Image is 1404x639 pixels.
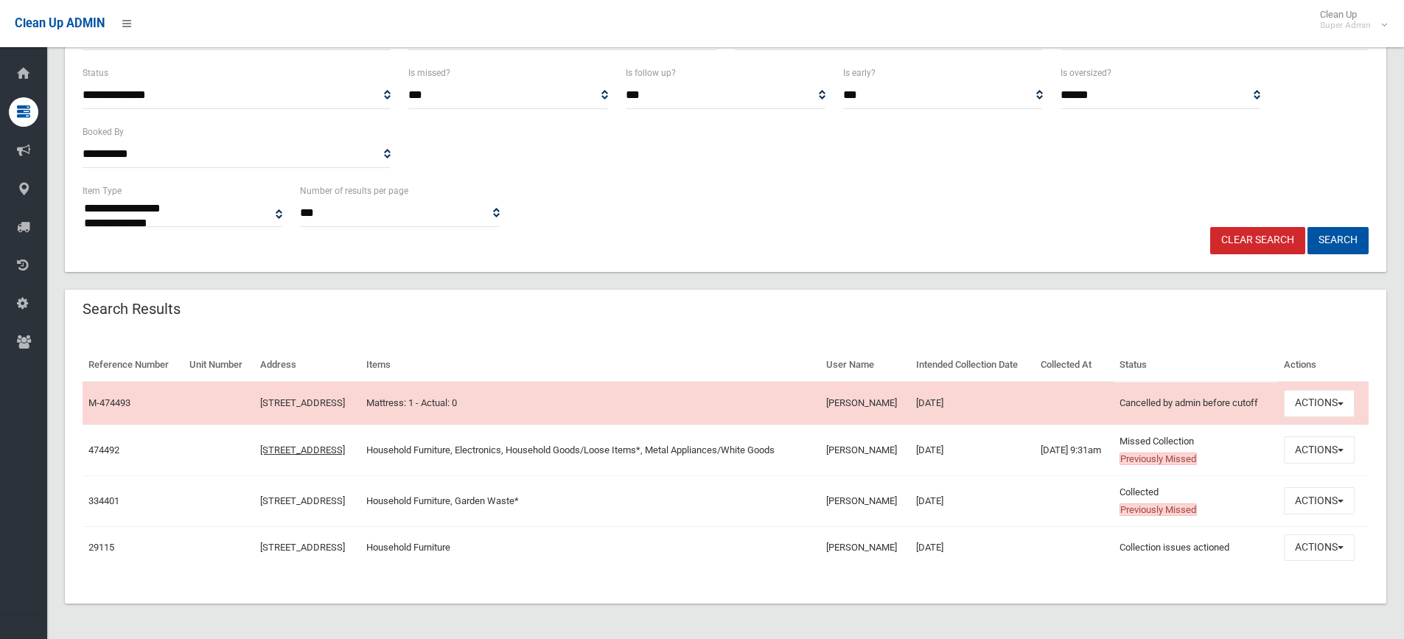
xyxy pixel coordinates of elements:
a: 334401 [88,495,119,506]
a: 29115 [88,542,114,553]
span: Previously Missed [1120,453,1197,465]
span: Clean Up ADMIN [15,16,105,30]
th: Items [360,349,820,382]
td: Household Furniture, Electronics, Household Goods/Loose Items*, Metal Appliances/White Goods [360,425,820,475]
a: 474492 [88,444,119,455]
td: [PERSON_NAME] [820,382,911,425]
label: Is follow up? [626,65,676,81]
th: Status [1114,349,1278,382]
td: [PERSON_NAME] [820,526,911,568]
button: Actions [1284,487,1355,514]
td: Household Furniture, Garden Waste* [360,475,820,526]
td: Collected [1114,475,1278,526]
span: Clean Up [1313,9,1386,31]
label: Status [83,65,108,81]
td: Collection issues actioned [1114,526,1278,568]
th: Unit Number [184,349,254,382]
label: Is early? [843,65,876,81]
button: Actions [1284,390,1355,417]
th: Intended Collection Date [910,349,1035,382]
td: Mattress: 1 - Actual: 0 [360,382,820,425]
label: Booked By [83,124,124,140]
th: User Name [820,349,911,382]
header: Search Results [65,295,198,324]
button: Actions [1284,436,1355,464]
small: Super Admin [1320,20,1371,31]
button: Actions [1284,534,1355,562]
a: [STREET_ADDRESS] [260,542,345,553]
th: Actions [1278,349,1369,382]
td: [PERSON_NAME] [820,475,911,526]
a: [STREET_ADDRESS] [260,444,345,455]
button: Search [1307,227,1369,254]
label: Is missed? [408,65,450,81]
td: [DATE] [910,475,1035,526]
td: Cancelled by admin before cutoff [1114,382,1278,425]
a: [STREET_ADDRESS] [260,495,345,506]
th: Address [254,349,360,382]
label: Is oversized? [1061,65,1111,81]
label: Number of results per page [300,183,408,199]
th: Collected At [1035,349,1114,382]
a: M-474493 [88,397,130,408]
td: [DATE] 9:31am [1035,425,1114,475]
span: Previously Missed [1120,503,1197,516]
td: Missed Collection [1114,425,1278,475]
td: [DATE] [910,425,1035,475]
td: [PERSON_NAME] [820,425,911,475]
th: Reference Number [83,349,184,382]
a: Clear Search [1210,227,1305,254]
td: Household Furniture [360,526,820,568]
a: [STREET_ADDRESS] [260,397,345,408]
td: [DATE] [910,382,1035,425]
label: Item Type [83,183,122,199]
td: [DATE] [910,526,1035,568]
